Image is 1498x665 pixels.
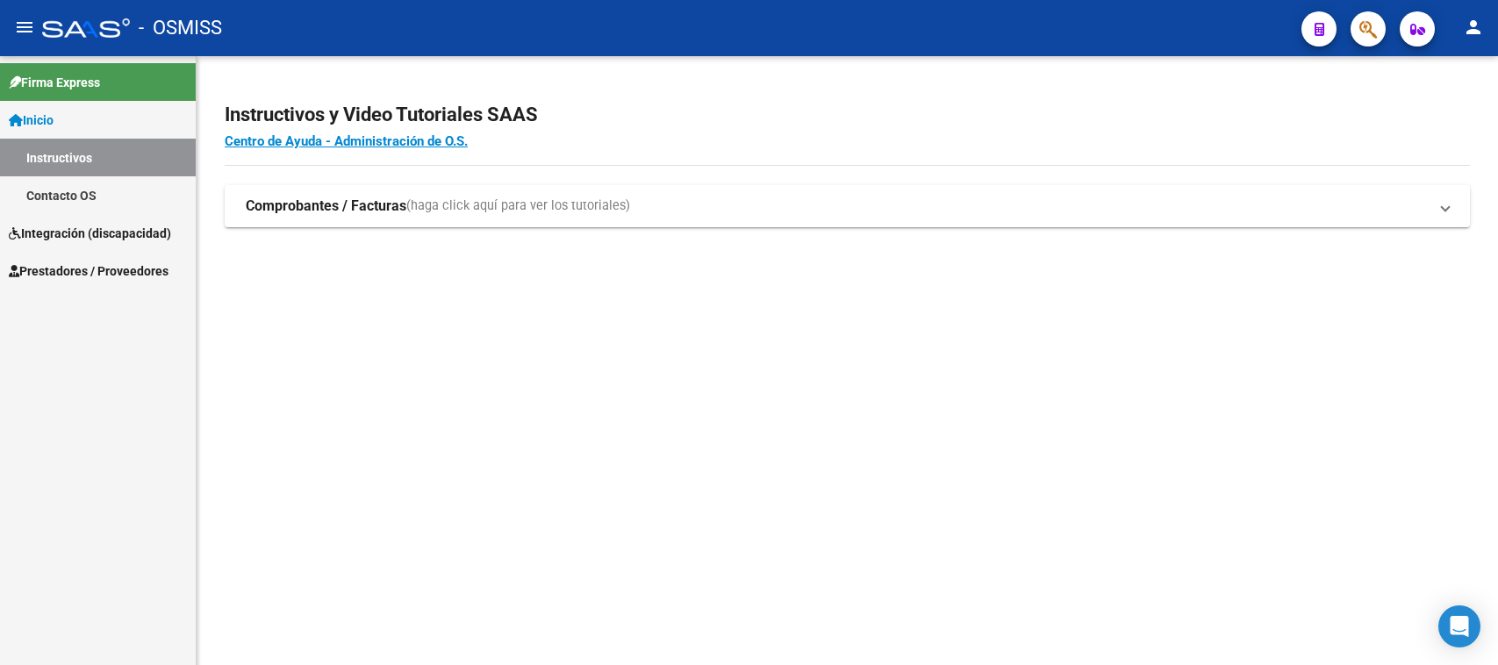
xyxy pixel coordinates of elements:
[1438,605,1480,647] div: Open Intercom Messenger
[225,185,1470,227] mat-expansion-panel-header: Comprobantes / Facturas(haga click aquí para ver los tutoriales)
[139,9,222,47] span: - OSMISS
[225,133,468,149] a: Centro de Ayuda - Administración de O.S.
[1463,17,1484,38] mat-icon: person
[225,98,1470,132] h2: Instructivos y Video Tutoriales SAAS
[406,197,630,216] span: (haga click aquí para ver los tutoriales)
[246,197,406,216] strong: Comprobantes / Facturas
[14,17,35,38] mat-icon: menu
[9,111,54,130] span: Inicio
[9,261,168,281] span: Prestadores / Proveedores
[9,224,171,243] span: Integración (discapacidad)
[9,73,100,92] span: Firma Express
